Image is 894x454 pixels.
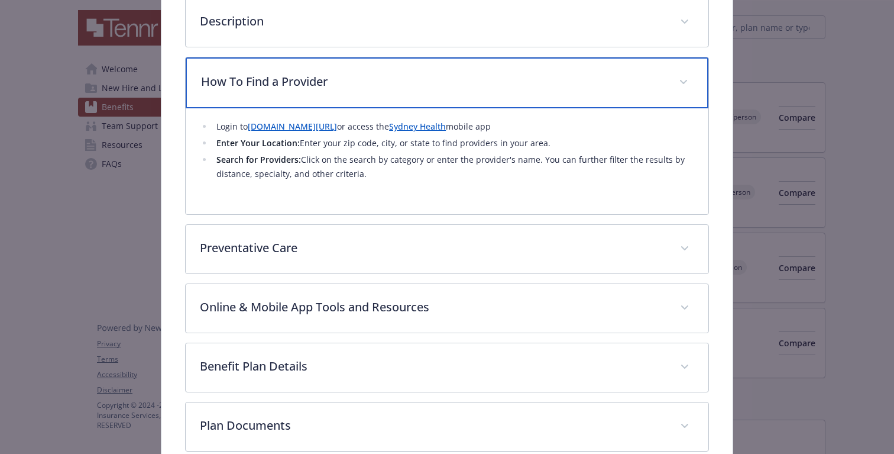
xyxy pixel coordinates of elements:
li: Enter your zip code, city, or state to find providers in your area. [213,136,694,150]
p: Benefit Plan Details [200,358,666,375]
p: Preventative Care [200,239,666,257]
p: Online & Mobile App Tools and Resources [200,298,666,316]
strong: Search for Providers: [216,154,301,165]
div: How To Find a Provider [186,108,708,215]
div: How To Find a Provider [186,57,708,108]
div: Plan Documents [186,403,708,451]
div: Preventative Care [186,225,708,273]
p: Plan Documents [200,417,666,434]
p: Description [200,12,666,30]
li: Click on the search by category or enter the provider's name. You can further filter the results ... [213,153,694,181]
div: Online & Mobile App Tools and Resources [186,284,708,333]
a: [DOMAIN_NAME][URL] [248,121,337,132]
p: How To Find a Provider [201,73,665,91]
strong: Enter Your Location: [216,137,300,149]
div: Benefit Plan Details [186,343,708,392]
li: Login to or access the mobile app [213,120,694,134]
a: Sydney Health [389,121,446,132]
